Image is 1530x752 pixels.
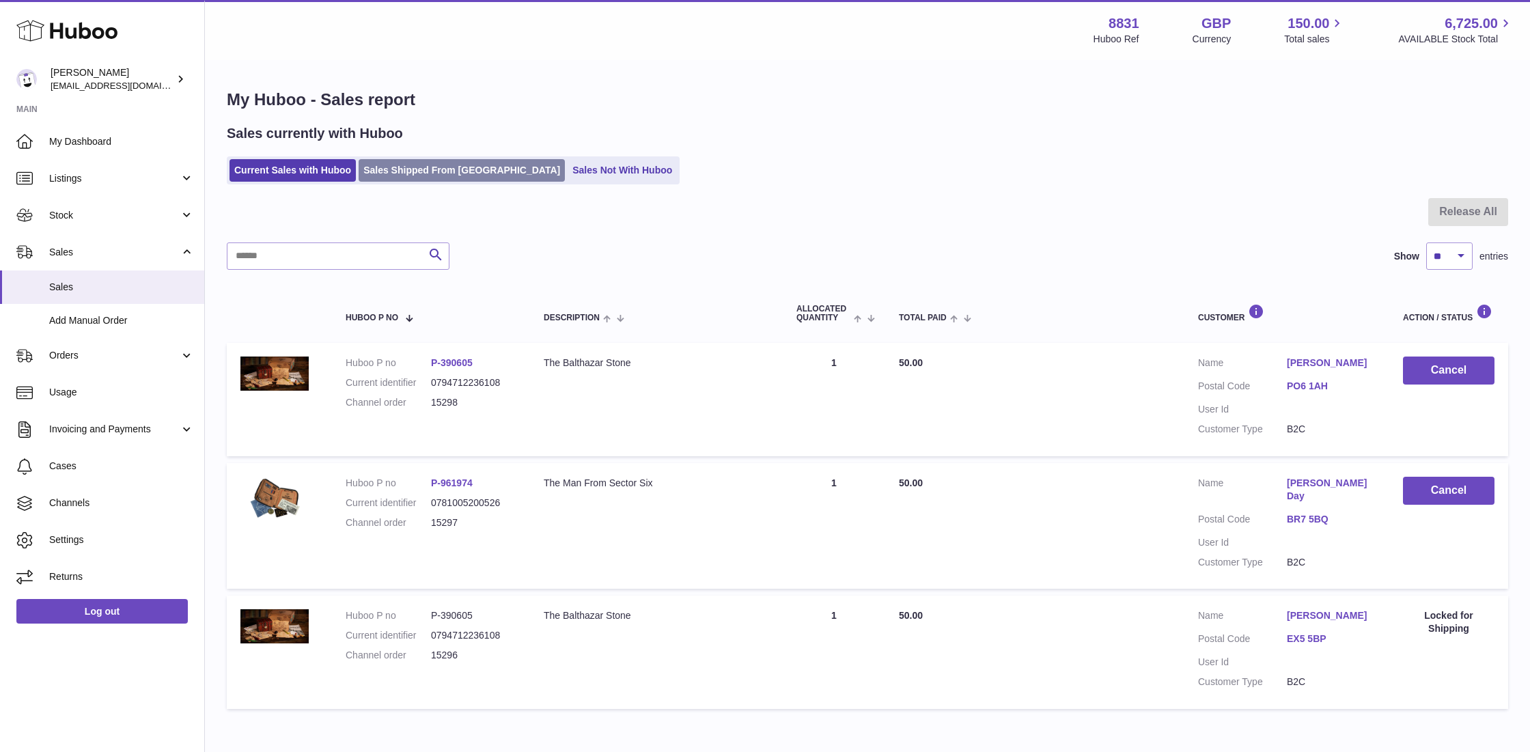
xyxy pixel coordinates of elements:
span: 50.00 [899,610,923,621]
a: BR7 5BQ [1287,513,1376,526]
span: Huboo P no [346,314,398,322]
dt: Current identifier [346,376,431,389]
td: 1 [783,343,885,456]
button: Cancel [1403,357,1494,385]
span: entries [1479,250,1508,263]
img: rob@themysteryagency.com [16,69,37,89]
button: Cancel [1403,477,1494,505]
span: 150.00 [1288,14,1329,33]
a: Sales Shipped From [GEOGRAPHIC_DATA] [359,159,565,182]
span: 50.00 [899,357,923,368]
img: 1640116874.jpg [240,357,309,391]
span: Sales [49,281,194,294]
dt: Current identifier [346,629,431,642]
dt: Huboo P no [346,357,431,370]
h2: Sales currently with Huboo [227,124,403,143]
td: 1 [783,596,885,709]
dt: User Id [1198,656,1287,669]
dt: Channel order [346,396,431,409]
div: Huboo Ref [1094,33,1139,46]
dd: 0794712236108 [431,376,516,389]
a: Current Sales with Huboo [229,159,356,182]
div: Locked for Shipping [1403,609,1494,635]
dt: Name [1198,477,1287,506]
span: ALLOCATED Quantity [796,305,850,322]
label: Show [1394,250,1419,263]
dt: User Id [1198,403,1287,416]
span: 6,725.00 [1445,14,1498,33]
span: Listings [49,172,180,185]
dt: Name [1198,357,1287,373]
div: The Balthazar Stone [544,357,769,370]
dt: Customer Type [1198,423,1287,436]
dd: 0781005200526 [431,497,516,510]
span: Invoicing and Payments [49,423,180,436]
dt: Postal Code [1198,380,1287,396]
dt: Huboo P no [346,477,431,490]
dd: P-390605 [431,609,516,622]
span: My Dashboard [49,135,194,148]
span: Total sales [1284,33,1345,46]
dd: 15296 [431,649,516,662]
strong: GBP [1201,14,1231,33]
span: 50.00 [899,477,923,488]
dt: Customer Type [1198,556,1287,569]
a: [PERSON_NAME] [1287,357,1376,370]
dd: B2C [1287,423,1376,436]
a: Sales Not With Huboo [568,159,677,182]
dt: Channel order [346,649,431,662]
a: PO6 1AH [1287,380,1376,393]
a: P-390605 [431,357,473,368]
dd: 15298 [431,396,516,409]
span: Orders [49,349,180,362]
dt: Huboo P no [346,609,431,622]
span: Usage [49,386,194,399]
img: 1640116874.jpg [240,609,309,643]
a: Log out [16,599,188,624]
td: 1 [783,463,885,589]
span: Channels [49,497,194,510]
dd: 15297 [431,516,516,529]
span: Returns [49,570,194,583]
span: Description [544,314,600,322]
div: Currency [1193,33,1232,46]
span: Sales [49,246,180,259]
span: Add Manual Order [49,314,194,327]
img: DSC00255.png [240,477,309,523]
dt: Current identifier [346,497,431,510]
dt: Customer Type [1198,676,1287,688]
div: The Balthazar Stone [544,609,769,622]
dt: Channel order [346,516,431,529]
a: [PERSON_NAME] [1287,609,1376,622]
div: [PERSON_NAME] [51,66,173,92]
div: The Man From Sector Six [544,477,769,490]
dt: Name [1198,609,1287,626]
strong: 8831 [1109,14,1139,33]
span: [EMAIL_ADDRESS][DOMAIN_NAME] [51,80,201,91]
a: [PERSON_NAME] Day [1287,477,1376,503]
div: Customer [1198,304,1376,322]
span: Settings [49,533,194,546]
a: P-961974 [431,477,473,488]
h1: My Huboo - Sales report [227,89,1508,111]
dt: User Id [1198,536,1287,549]
a: EX5 5BP [1287,632,1376,645]
div: Action / Status [1403,304,1494,322]
span: AVAILABLE Stock Total [1398,33,1514,46]
span: Stock [49,209,180,222]
dt: Postal Code [1198,513,1287,529]
dt: Postal Code [1198,632,1287,649]
span: Cases [49,460,194,473]
dd: B2C [1287,676,1376,688]
a: 6,725.00 AVAILABLE Stock Total [1398,14,1514,46]
dd: B2C [1287,556,1376,569]
dd: 0794712236108 [431,629,516,642]
span: Total paid [899,314,947,322]
a: 150.00 Total sales [1284,14,1345,46]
